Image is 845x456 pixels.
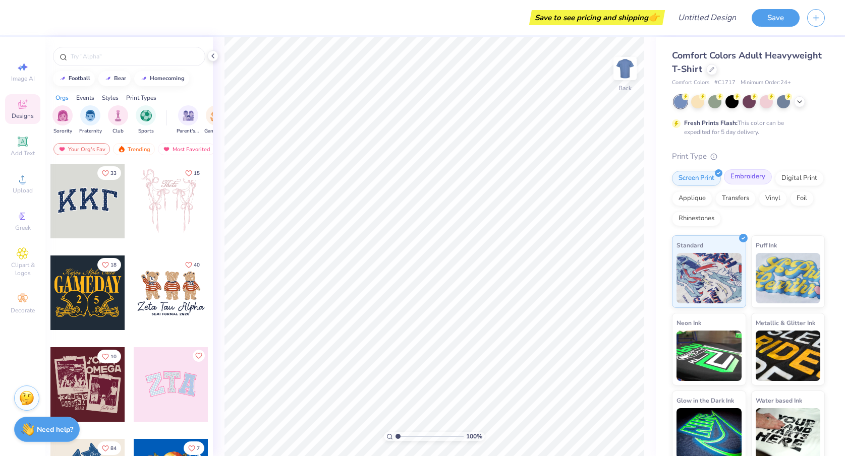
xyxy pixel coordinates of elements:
div: Transfers [715,191,756,206]
button: Like [97,166,121,180]
button: filter button [204,105,228,135]
div: Back [618,84,632,93]
span: 7 [197,446,200,451]
span: Image AI [11,75,35,83]
div: Screen Print [672,171,721,186]
img: Metallic & Glitter Ink [756,331,821,381]
img: Fraternity Image [85,110,96,121]
span: Club [112,127,124,135]
img: trend_line.gif [59,76,67,82]
span: Glow in the Dark Ink [677,395,734,406]
button: filter button [108,105,128,135]
span: Sorority [53,127,72,135]
img: Puff Ink [756,253,821,303]
div: Print Type [672,151,825,162]
button: Like [184,441,204,455]
span: Metallic & Glitter Ink [756,317,815,328]
div: football [69,76,90,81]
span: Minimum Order: 24 + [741,79,791,87]
span: Fraternity [79,127,102,135]
img: Neon Ink [677,331,742,381]
button: filter button [136,105,156,135]
span: 40 [194,263,200,268]
div: Vinyl [759,191,787,206]
button: Like [181,258,204,272]
div: filter for Game Day [204,105,228,135]
img: Game Day Image [210,110,222,121]
span: Game Day [204,127,228,135]
strong: Fresh Prints Flash: [684,119,738,127]
img: Parent's Weekend Image [183,110,194,121]
span: Parent's Weekend [177,127,200,135]
div: filter for Club [108,105,128,135]
div: filter for Sports [136,105,156,135]
div: Rhinestones [672,211,721,226]
img: Sorority Image [57,110,69,121]
span: 👉 [648,11,659,23]
button: Save [752,9,800,27]
div: filter for Fraternity [79,105,102,135]
div: bear [114,76,126,81]
img: trend_line.gif [140,76,148,82]
span: Clipart & logos [5,261,40,277]
div: Foil [790,191,814,206]
div: Print Types [126,93,156,102]
input: Untitled Design [670,8,744,28]
span: Designs [12,112,34,120]
button: filter button [52,105,73,135]
span: 100 % [466,432,482,441]
img: most_fav.gif [58,146,66,153]
img: Standard [677,253,742,303]
span: Decorate [11,306,35,314]
img: Club Image [112,110,124,121]
div: Save to see pricing and shipping [532,10,662,25]
div: Digital Print [775,171,824,186]
button: Like [97,258,121,272]
img: trending.gif [118,146,126,153]
img: Back [615,58,635,79]
button: filter button [79,105,102,135]
span: Add Text [11,149,35,157]
button: homecoming [134,71,189,86]
div: Trending [113,143,155,155]
button: bear [98,71,131,86]
img: trend_line.gif [104,76,112,82]
span: 10 [110,354,117,359]
span: Puff Ink [756,240,777,250]
button: Like [97,441,121,455]
div: Applique [672,191,712,206]
button: filter button [177,105,200,135]
span: Comfort Colors [672,79,709,87]
span: Greek [15,224,31,232]
button: Like [193,350,205,362]
span: Comfort Colors Adult Heavyweight T-Shirt [672,49,822,75]
button: Like [97,350,121,363]
img: Sports Image [140,110,152,121]
input: Try "Alpha" [70,51,199,61]
img: most_fav.gif [162,146,171,153]
span: Standard [677,240,703,250]
span: Water based Ink [756,395,802,406]
div: Events [76,93,94,102]
span: Upload [13,186,33,194]
div: filter for Sorority [52,105,73,135]
button: Like [181,166,204,180]
div: Styles [102,93,119,102]
div: homecoming [150,76,185,81]
div: Embroidery [724,169,772,184]
span: 18 [110,263,117,268]
div: Most Favorited [158,143,215,155]
strong: Need help? [37,425,73,434]
span: 84 [110,446,117,451]
span: Sports [138,127,154,135]
div: This color can be expedited for 5 day delivery. [684,118,808,137]
span: 33 [110,171,117,176]
span: 15 [194,171,200,176]
button: football [53,71,95,86]
div: Your Org's Fav [53,143,110,155]
span: # C1717 [714,79,736,87]
div: Orgs [55,93,69,102]
span: Neon Ink [677,317,701,328]
div: filter for Parent's Weekend [177,105,200,135]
